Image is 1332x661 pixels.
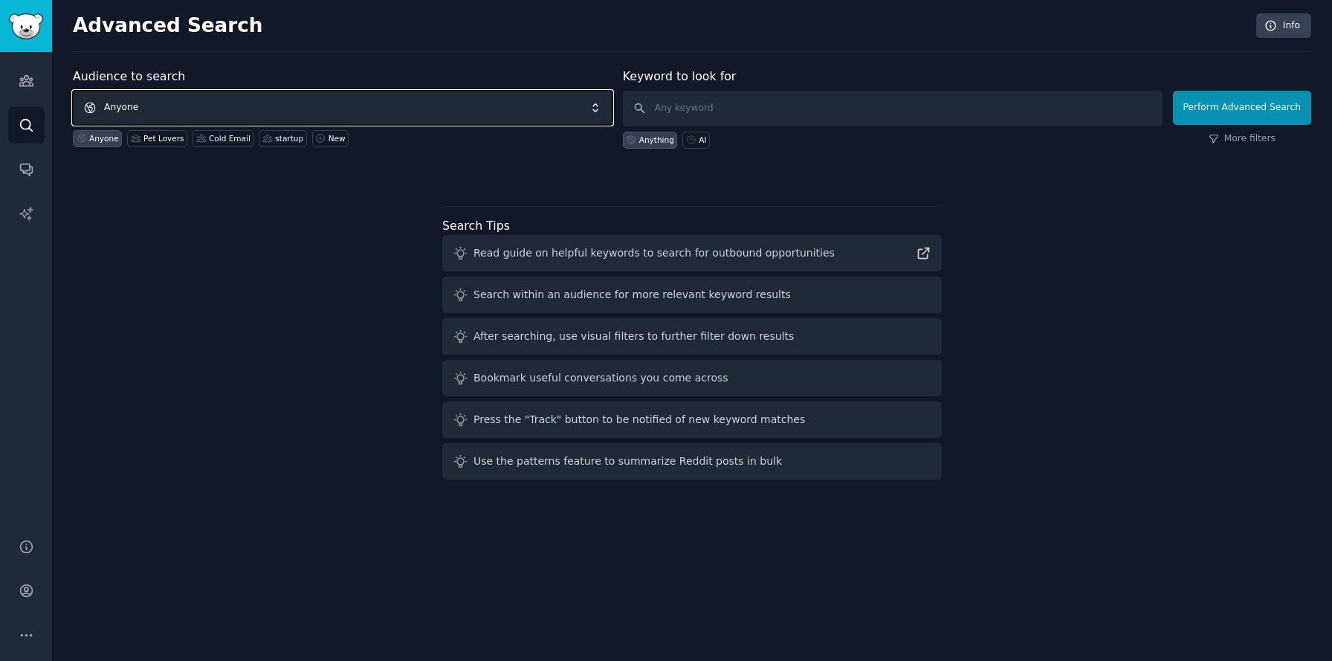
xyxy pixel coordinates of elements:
div: Read guide on helpful keywords to search for outbound opportunities [473,245,835,261]
img: GummySearch logo [9,13,43,39]
a: New [312,130,349,147]
button: Anyone [73,91,612,125]
h2: Advanced Search [73,14,1248,38]
div: After searching, use visual filters to further filter down results [473,329,794,344]
div: Search within an audience for more relevant keyword results [473,287,791,303]
div: New [329,133,346,144]
div: Press the "Track" button to be notified of new keyword matches [473,412,805,428]
input: Any keyword [623,91,1163,126]
div: Anything [639,135,674,145]
div: AI [699,135,706,145]
label: Keyword to look for [623,69,737,83]
div: startup [275,133,303,144]
a: More filters [1209,132,1276,146]
button: Perform Advanced Search [1173,91,1311,125]
label: Search Tips [442,219,510,233]
div: Pet Lovers [143,133,184,144]
label: Audience to search [73,69,185,83]
a: Info [1256,13,1311,39]
div: Cold Email [209,133,250,144]
div: Anyone [89,133,119,144]
div: Use the patterns feature to summarize Reddit posts in bulk [473,454,782,469]
div: Bookmark useful conversations you come across [473,370,728,386]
